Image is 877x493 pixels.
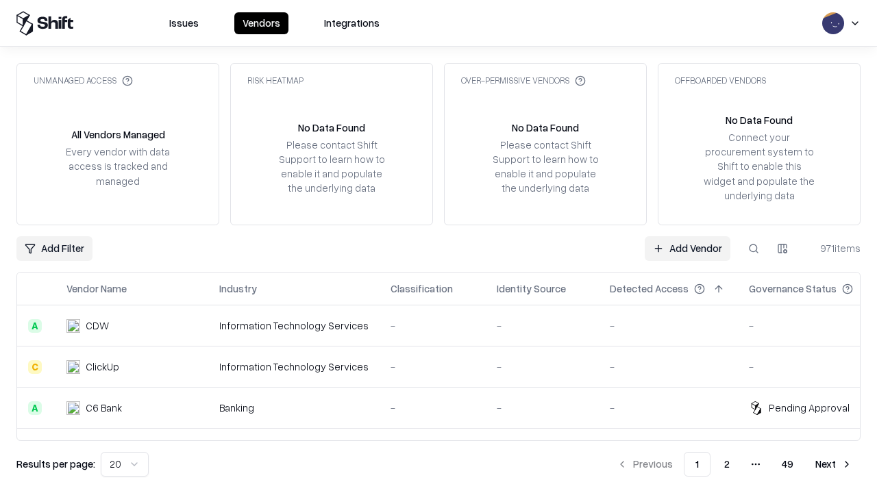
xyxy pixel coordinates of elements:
[780,401,861,415] div: Pending Approval
[645,236,730,261] a: Add Vendor
[28,319,42,333] div: A
[28,401,42,415] div: A
[61,144,175,188] div: Every vendor with data access is tracked and managed
[761,281,848,296] div: Governance Status
[621,281,700,296] div: Detected Access
[713,452,741,477] button: 2
[66,360,80,374] img: ClickUp
[231,401,380,415] div: Banking
[621,401,739,415] div: -
[16,457,95,471] p: Results per page:
[231,281,269,296] div: Industry
[28,360,42,374] div: C
[231,359,380,374] div: Information Technology Services
[461,75,586,86] div: Over-Permissive Vendors
[161,12,207,34] button: Issues
[806,241,861,255] div: 971 items
[508,318,600,333] div: -
[275,138,388,196] div: Please contact Shift Support to learn how to enable it and populate the underlying data
[508,401,600,415] div: -
[71,127,165,142] div: All Vendors Managed
[512,121,579,135] div: No Data Found
[621,359,739,374] div: -
[247,75,304,86] div: Risk Heatmap
[86,359,119,374] div: ClickUp
[234,12,288,34] button: Vendors
[66,281,127,296] div: Vendor Name
[402,401,486,415] div: -
[508,281,578,296] div: Identity Source
[675,75,766,86] div: Offboarded Vendors
[402,359,486,374] div: -
[298,121,365,135] div: No Data Found
[16,236,92,261] button: Add Filter
[66,401,80,415] img: C6 Bank
[489,138,602,196] div: Please contact Shift Support to learn how to enable it and populate the underlying data
[402,318,486,333] div: -
[807,452,861,477] button: Next
[231,318,380,333] div: Information Technology Services
[726,113,793,127] div: No Data Found
[621,318,739,333] div: -
[316,12,388,34] button: Integrations
[86,318,109,333] div: CDW
[66,319,80,333] img: CDW
[684,452,711,477] button: 1
[608,452,861,477] nav: pagination
[702,130,816,203] div: Connect your procurement system to Shift to enable this widget and populate the underlying data
[34,75,133,86] div: Unmanaged Access
[508,359,600,374] div: -
[86,401,122,415] div: C6 Bank
[402,281,465,296] div: Classification
[771,452,804,477] button: 49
